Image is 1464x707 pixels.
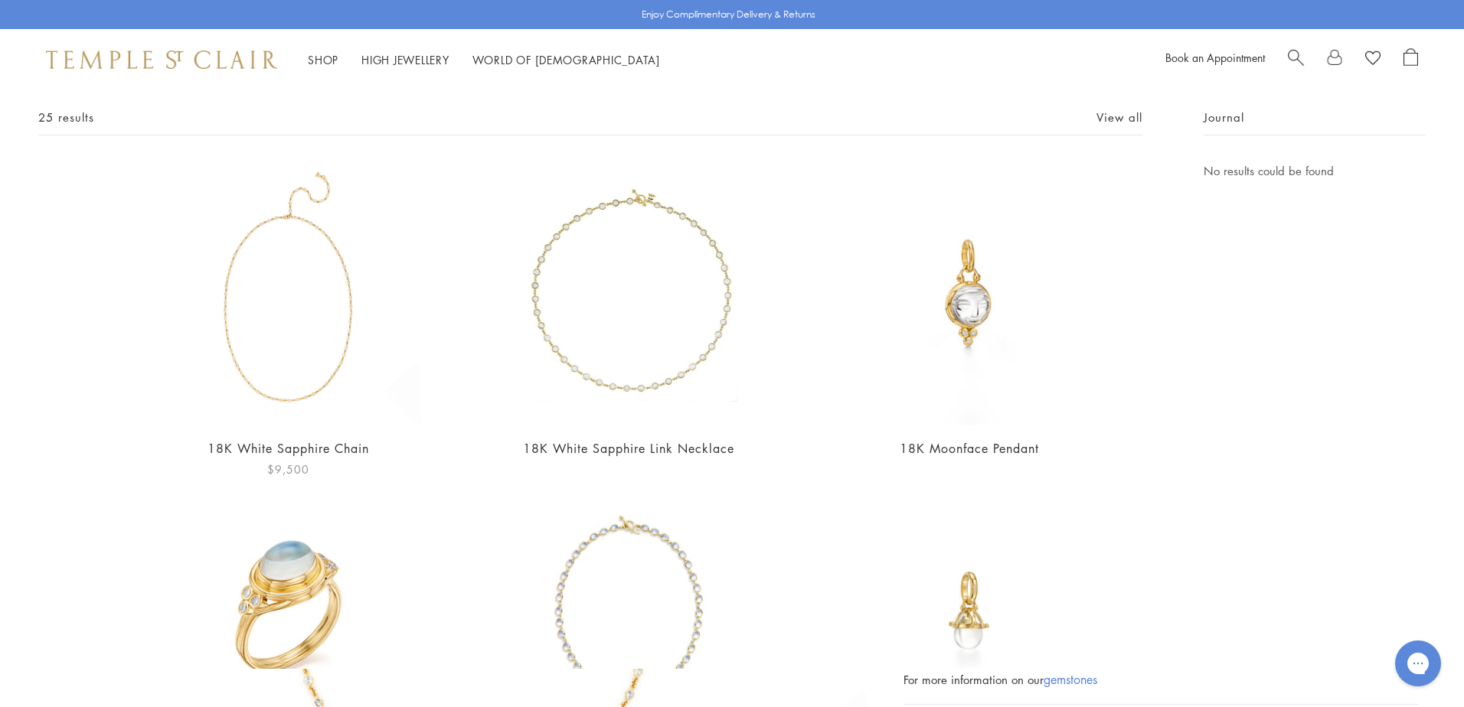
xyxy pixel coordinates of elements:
p: No results could be found [1204,161,1426,181]
img: N76816-LC18WS5R [497,161,761,425]
nav: Main navigation [308,50,660,70]
a: View all [1096,109,1142,125]
span: 25 results [38,108,94,127]
a: Search [1288,48,1304,71]
a: View Wishlist [1365,48,1381,71]
a: Open Shopping Bag [1404,48,1418,71]
a: 18K White Sapphire Chain [208,440,369,457]
img: P71852-CRMNFC10 [837,161,1101,425]
div: For more information on our [904,670,1418,689]
a: ShopShop [308,52,338,67]
p: Enjoy Complimentary Delivery & Returns [642,7,815,22]
a: 18K Moonface Pendant [900,440,1039,457]
a: High JewelleryHigh Jewellery [361,52,449,67]
a: 18K White Sapphire Link Necklace [523,440,734,457]
a: World of [DEMOGRAPHIC_DATA]World of [DEMOGRAPHIC_DATA] [472,52,660,67]
iframe: Gorgias live chat messenger [1387,635,1449,692]
img: Temple St. Clair [46,50,277,69]
img: 18K White Sapphire Chain [156,161,420,425]
span: $9,500 [267,461,309,478]
a: gemstones [1044,671,1097,688]
a: Book an Appointment [1165,50,1265,65]
span: Journal [1204,108,1244,127]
